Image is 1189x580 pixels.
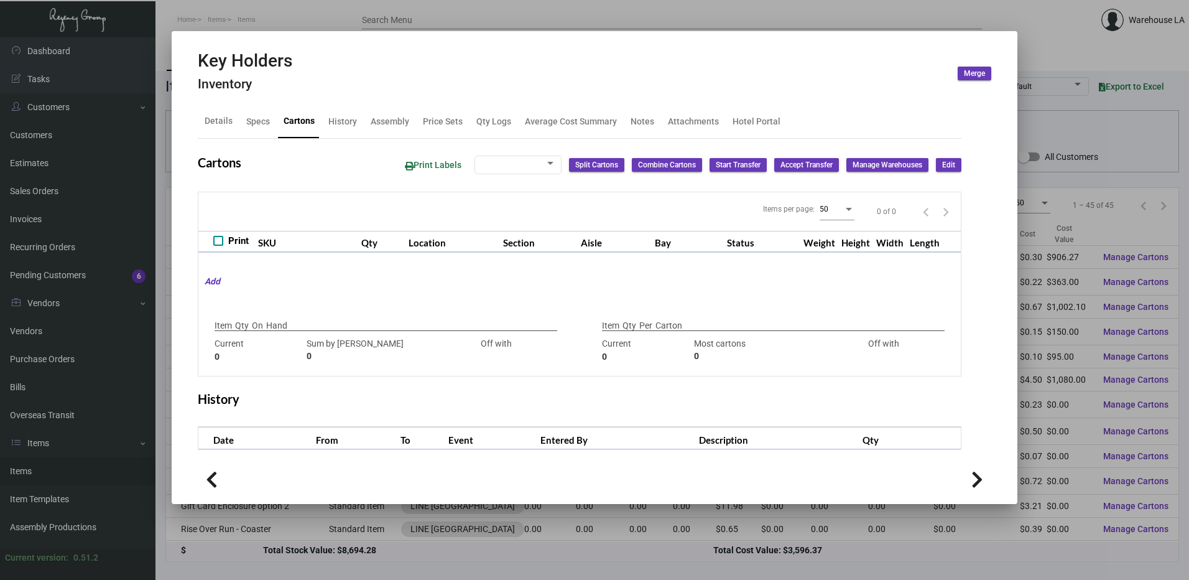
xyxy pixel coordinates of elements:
th: Width [873,231,907,253]
p: Carton [655,319,682,332]
div: Attachments [668,115,719,128]
div: Off with [841,337,927,363]
th: SKU [255,231,358,253]
th: Entered By [537,428,696,449]
p: Qty [235,319,249,332]
th: Section [500,231,578,253]
p: Hand [266,319,287,332]
th: To [397,428,445,449]
div: Qty Logs [476,115,511,128]
th: Height [838,231,873,253]
div: Cartons [284,115,315,128]
th: Location [405,231,500,253]
span: Start Transfer [716,160,761,171]
button: Previous page [916,202,936,222]
div: Current [602,337,688,363]
div: Sum by [PERSON_NAME] [307,337,447,363]
th: Status [724,231,800,253]
span: Accept Transfer [780,160,833,171]
h2: Cartons [198,155,241,170]
div: 0.51.2 [73,551,98,564]
th: Bay [652,231,724,253]
div: Specs [246,115,270,128]
button: Next page [936,202,956,222]
div: Details [205,115,233,128]
mat-select: Items per page: [820,204,854,214]
div: Current version: [5,551,68,564]
th: Weight [800,231,838,253]
div: Items per page: [763,203,815,215]
h2: Key Holders [198,50,292,72]
th: Length [907,231,943,253]
th: Description [696,428,860,449]
th: Aisle [578,231,652,253]
button: Split Cartons [569,158,624,172]
th: Qty [859,428,961,449]
div: Most cartons [694,337,835,363]
div: History [328,115,357,128]
button: Edit [936,158,961,172]
th: From [313,428,397,449]
div: Current [215,337,300,363]
button: Accept Transfer [774,158,839,172]
span: Combine Cartons [638,160,696,171]
p: Qty [622,319,636,332]
p: Item [215,319,232,332]
span: Print Labels [405,160,461,170]
div: Average Cost Summary [525,115,617,128]
p: Item [602,319,619,332]
button: Combine Cartons [632,158,702,172]
p: On [252,319,263,332]
th: Qty [358,231,405,253]
p: Per [639,319,652,332]
mat-hint: Add [198,275,220,288]
span: Manage Warehouses [853,160,922,171]
button: Print Labels [395,154,471,177]
th: Date [198,428,313,449]
div: Price Sets [423,115,463,128]
button: Start Transfer [710,158,767,172]
div: Off with [453,337,539,363]
th: Event [445,428,537,449]
span: 50 [820,205,828,213]
button: Manage Warehouses [846,158,928,172]
span: Split Cartons [575,160,618,171]
h2: History [198,391,239,406]
div: Assembly [371,115,409,128]
div: 0 of 0 [877,206,896,217]
span: Edit [942,160,955,171]
span: Merge [964,68,985,79]
h4: Inventory [198,77,292,92]
span: Print [228,233,249,248]
div: Hotel Portal [733,115,780,128]
div: Notes [631,115,654,128]
button: Merge [958,67,991,80]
